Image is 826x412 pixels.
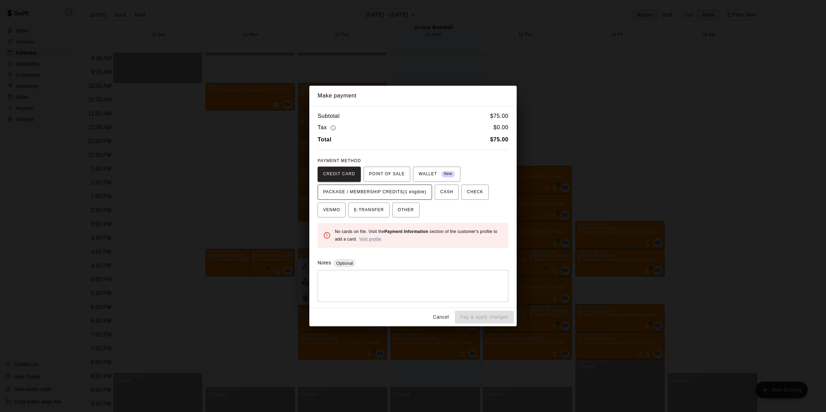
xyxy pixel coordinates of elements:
span: E-TRANSFER [354,205,384,216]
span: CREDIT CARD [323,169,355,180]
button: CHECK [461,185,489,200]
b: Total [318,137,331,142]
b: $ 75.00 [490,137,508,142]
h6: $ 75.00 [490,112,508,121]
button: OTHER [392,203,420,218]
a: Visit profile [359,237,381,242]
button: POINT OF SALE [364,167,410,182]
span: WALLET [419,169,455,180]
button: PACKAGE / MEMBERSHIP CREDITS(1 eligible) [318,185,432,200]
button: WALLET New [413,167,460,182]
h6: Tax [318,123,338,132]
button: CREDIT CARD [318,167,361,182]
button: VENMO [318,203,346,218]
b: Payment Information [384,229,428,234]
span: CHECK [467,187,483,198]
button: CASH [435,185,459,200]
span: PAYMENT METHOD [318,158,361,163]
span: CASH [440,187,453,198]
span: PACKAGE / MEMBERSHIP CREDITS (1 eligible) [323,187,426,198]
span: OTHER [398,205,414,216]
h6: $ 0.00 [494,123,508,132]
button: Cancel [430,311,452,324]
button: E-TRANSFER [348,203,389,218]
h6: Subtotal [318,112,340,121]
span: POINT OF SALE [369,169,405,180]
span: Optional [334,261,356,266]
span: VENMO [323,205,340,216]
span: New [441,169,455,179]
h2: Make payment [309,86,517,106]
label: Notes [318,260,331,265]
span: No cards on file. Visit the section of the customer's profile to add a card. [335,229,497,242]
